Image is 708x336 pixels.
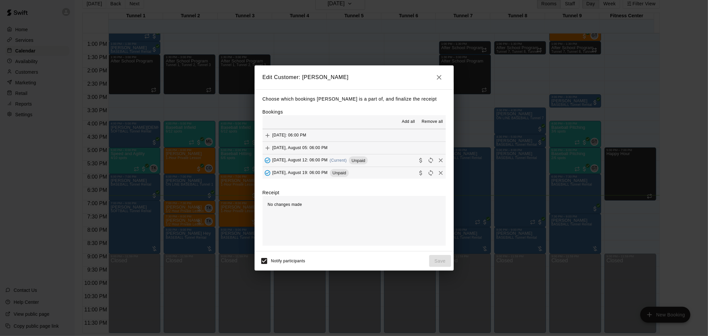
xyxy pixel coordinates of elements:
[426,170,436,175] span: Reschedule
[436,170,446,175] span: Remove
[263,167,446,179] button: Added - Collect Payment[DATE], August 19: 06:00 PMUnpaidCollect paymentRescheduleRemove
[419,117,445,127] button: Remove all
[273,145,328,150] span: [DATE], August 05: 06:00 PM
[436,158,446,163] span: Remove
[263,95,446,103] p: Choose which bookings [PERSON_NAME] is a part of, and finalize the receipt
[398,117,419,127] button: Add all
[263,168,273,178] button: Added - Collect Payment
[263,133,273,138] span: Add
[426,158,436,163] span: Reschedule
[402,119,415,125] span: Add all
[263,142,446,154] button: Add[DATE], August 05: 06:00 PM
[273,170,328,175] span: [DATE], August 19: 06:00 PM
[349,158,368,163] span: Unpaid
[263,155,273,165] button: Added - Collect Payment
[273,133,306,138] span: [DATE]: 06:00 PM
[263,145,273,150] span: Add
[330,170,349,175] span: Unpaid
[263,129,446,142] button: Add[DATE]: 06:00 PM
[416,170,426,175] span: Collect payment
[263,189,279,196] label: Receipt
[255,65,454,89] h2: Edit Customer: [PERSON_NAME]
[416,158,426,163] span: Collect payment
[263,109,283,115] label: Bookings
[330,158,347,163] span: (Current)
[268,202,302,207] span: No changes made
[422,119,443,125] span: Remove all
[263,154,446,167] button: Added - Collect Payment[DATE], August 12: 06:00 PM(Current)UnpaidCollect paymentRescheduleRemove
[273,158,328,163] span: [DATE], August 12: 06:00 PM
[271,259,305,263] span: Notify participants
